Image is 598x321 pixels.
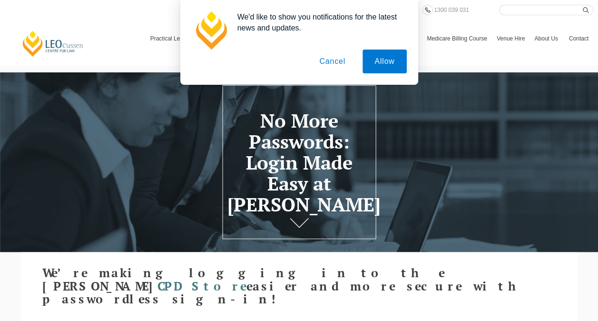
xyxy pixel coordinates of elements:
strong: We’re making logging in to the [PERSON_NAME] easier and more secure with passwordless sign-in! [42,265,536,307]
button: Cancel [307,50,357,73]
div: We'd like to show you notifications for the latest news and updates. [230,11,407,33]
img: notification icon [192,11,230,50]
a: CPD Store [157,278,246,294]
h1: No More Passwords: Login Made Easy at [PERSON_NAME] [227,110,371,215]
button: Allow [363,50,406,73]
